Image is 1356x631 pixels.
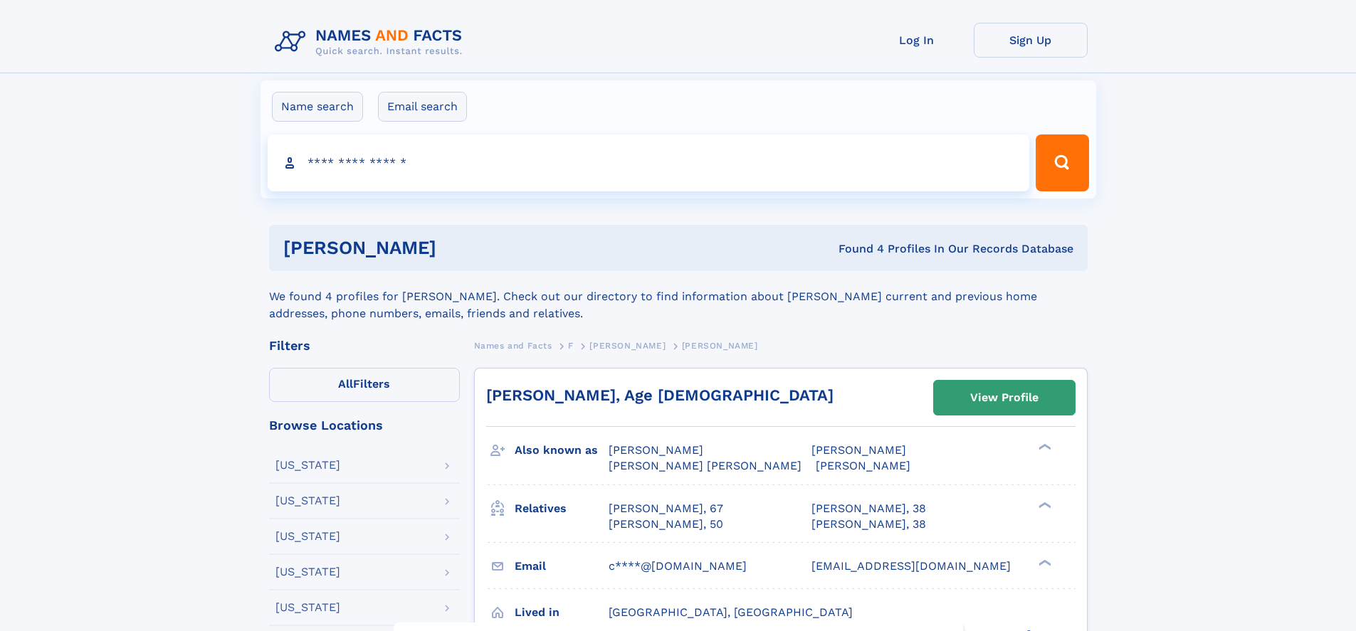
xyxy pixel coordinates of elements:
[568,341,574,351] span: F
[609,605,853,619] span: [GEOGRAPHIC_DATA], [GEOGRAPHIC_DATA]
[682,341,758,351] span: [PERSON_NAME]
[1035,500,1052,509] div: ❯
[974,23,1088,58] a: Sign Up
[269,23,474,61] img: Logo Names and Facts
[609,443,703,457] span: [PERSON_NAME]
[568,336,574,354] a: F
[816,459,910,472] span: [PERSON_NAME]
[515,554,609,578] h3: Email
[269,419,460,432] div: Browse Locations
[275,495,340,507] div: [US_STATE]
[275,602,340,613] div: [US_STATE]
[338,377,353,391] span: All
[811,516,926,532] a: [PERSON_NAME], 38
[283,239,638,257] h1: [PERSON_NAME]
[811,443,906,457] span: [PERSON_NAME]
[515,438,609,462] h3: Also known as
[269,271,1088,322] div: We found 4 profiles for [PERSON_NAME]. Check out our directory to find information about [PERSON_...
[275,460,340,471] div: [US_STATE]
[589,341,666,351] span: [PERSON_NAME]
[275,566,340,578] div: [US_STATE]
[1036,134,1088,191] button: Search Button
[474,336,552,354] a: Names and Facts
[970,381,1039,414] div: View Profile
[269,339,460,352] div: Filters
[609,516,723,532] a: [PERSON_NAME], 50
[934,381,1075,415] a: View Profile
[609,459,801,472] span: [PERSON_NAME] [PERSON_NAME]
[589,336,666,354] a: [PERSON_NAME]
[378,92,467,122] label: Email search
[637,241,1073,257] div: Found 4 Profiles In Our Records Database
[486,386,834,404] a: [PERSON_NAME], Age [DEMOGRAPHIC_DATA]
[811,501,926,516] a: [PERSON_NAME], 38
[609,501,723,516] a: [PERSON_NAME], 67
[811,559,1011,573] span: [EMAIL_ADDRESS][DOMAIN_NAME]
[860,23,974,58] a: Log In
[515,600,609,625] h3: Lived in
[275,531,340,542] div: [US_STATE]
[1035,442,1052,452] div: ❯
[269,368,460,402] label: Filters
[268,134,1030,191] input: search input
[272,92,363,122] label: Name search
[1035,558,1052,567] div: ❯
[515,497,609,521] h3: Relatives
